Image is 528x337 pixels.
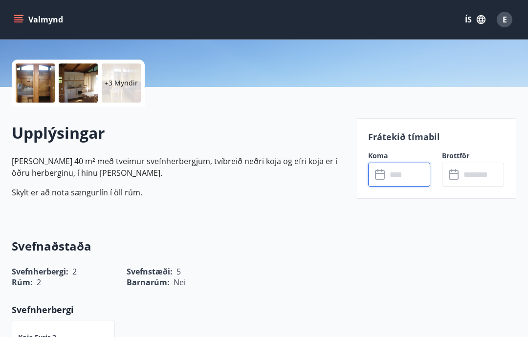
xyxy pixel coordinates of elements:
p: Svefnherbergi [12,303,344,316]
span: Nei [174,277,186,288]
span: Rúm : [12,277,33,288]
h2: Upplýsingar [12,122,344,144]
button: menu [12,11,67,28]
h3: Svefnaðstaða [12,238,344,254]
label: Koma [368,151,430,161]
label: Brottför [442,151,504,161]
button: E [493,8,516,31]
span: 2 [37,277,41,288]
button: ÍS [460,11,491,28]
p: Skylt er að nota sængurlín í öll rúm. [12,187,344,198]
p: +3 Myndir [105,78,138,88]
p: [PERSON_NAME] 40 m² með tveimur svefn­herbergjum, tví­breið neðri koja og efri koja er í öðru her... [12,155,344,179]
p: Frátekið tímabil [368,130,504,143]
span: Barnarúm : [127,277,170,288]
span: E [503,14,507,25]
